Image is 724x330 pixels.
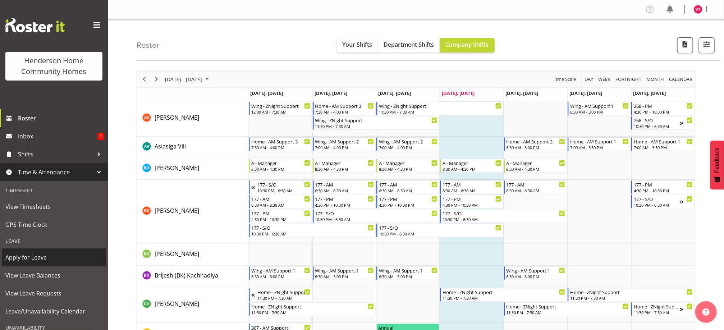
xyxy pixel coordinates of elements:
td: Brijesh (BK) Kachhadiya resource [137,266,248,287]
div: 10:30 PM - 6:30 AM [315,216,438,222]
div: Brijesh (BK) Kachhadiya"s event - Wing - AM Support 1 Begin From Monday, September 15, 2025 at 6:... [249,266,312,280]
span: [PERSON_NAME] [155,250,199,258]
span: Company Shifts [446,41,489,49]
a: [PERSON_NAME] [155,299,199,308]
div: 10:30 PM - 6:30 AM [634,202,680,208]
div: Brijesh (BK) Kachhadiya"s event - Wing - AM Support 1 Begin From Wednesday, September 17, 2025 at... [376,266,439,280]
span: Apply for Leave [5,252,102,263]
button: Company Shifts [440,38,495,52]
div: Asiasiga Vili"s event - Wing - AM Support 2 Begin From Wednesday, September 17, 2025 at 7:00:00 A... [376,137,439,151]
div: Wing - AM Support 1 [379,267,437,274]
div: 6:30 AM - 3:00 PM [507,274,565,279]
div: 7:00 AM - 4:00 PM [379,145,437,150]
div: Barbara Dunlop"s event - A - Manager Begin From Friday, September 19, 2025 at 8:30:00 AM GMT+12:0... [504,159,567,173]
a: Asiasiga Vili [155,142,186,151]
div: Wing - AM Support 2 [315,138,374,145]
div: 177 - PM [634,181,692,188]
div: 7:00 AM - 3:30 PM [634,145,692,150]
div: 6:30 AM - 8:30 AM [507,188,565,193]
div: 11:30 PM - 7:30 AM [251,310,374,315]
div: 268 - PM [634,102,692,109]
span: Month [646,75,665,84]
span: Asiasiga Vili [155,142,186,150]
div: Home - ZNight Support [251,303,374,310]
a: View Leave Balances [2,266,106,284]
div: Home - AM Support 1 [570,138,629,145]
div: Arshdeep Singh"s event - Wing - ZNight Support Begin From Wednesday, September 17, 2025 at 11:30:... [376,102,503,115]
div: A - Manager [315,159,374,166]
button: Feedback - Show survey [710,141,724,189]
div: Billie Sothern"s event - 177 - S/O Begin From Tuesday, September 16, 2025 at 10:30:00 PM GMT+12:0... [313,209,440,223]
div: 11:30 PM - 7:30 AM [634,310,680,315]
div: 11:30 PM - 7:30 AM [379,109,501,115]
div: Billie Sothern"s event - 177 - S/O Begin From Wednesday, September 17, 2025 at 10:30:00 PM GMT+12... [376,224,503,237]
div: Cheenee Vargas"s event - Home - ZNight Support Begin From Friday, September 19, 2025 at 11:30:00 ... [504,302,631,316]
span: [DATE], [DATE] [250,90,283,96]
span: Leave/Unavailability Calendar [5,306,102,317]
td: Cheenee Vargas resource [137,287,248,323]
div: 7:00 AM - 4:00 PM [315,145,374,150]
div: Asiasiga Vili"s event - Home - AM Support 1 Begin From Saturday, September 20, 2025 at 7:00:00 AM... [568,137,631,151]
div: Billie Sothern"s event - 177 - S/O Begin From Thursday, September 18, 2025 at 10:30:00 PM GMT+12:... [440,209,567,223]
div: Billie Sothern"s event - 177 - S/O Begin From Sunday, September 14, 2025 at 10:30:00 PM GMT+12:00... [249,180,312,194]
div: Billie Sothern"s event - 177 - PM Begin From Tuesday, September 16, 2025 at 4:30:00 PM GMT+12:00 ... [313,195,376,208]
div: 11:30 PM - 7:30 AM [507,310,629,315]
div: Billie Sothern"s event - 177 - S/O Begin From Sunday, September 21, 2025 at 10:30:00 PM GMT+12:00... [631,195,694,208]
button: Fortnight [614,75,643,84]
div: Cheenee Vargas"s event - Home - ZNight Support Begin From Sunday, September 14, 2025 at 11:30:00 ... [249,288,312,302]
div: Home - ZNight Support [634,303,680,310]
a: [PERSON_NAME] [155,164,199,172]
div: 6:30 AM - 3:00 PM [507,145,565,150]
a: Apply for Leave [2,248,106,266]
span: [PERSON_NAME] [155,300,199,308]
div: Arshdeep Singh"s event - Wing - ZNight Support Begin From Monday, September 15, 2025 at 12:00:00 ... [249,102,312,115]
div: 6:30 AM - 3:00 PM [570,109,629,115]
span: [PERSON_NAME] [155,164,199,172]
div: Barbara Dunlop"s event - A - Manager Begin From Monday, September 15, 2025 at 8:30:00 AM GMT+12:0... [249,159,312,173]
div: A - Manager [443,159,501,166]
button: September 2025 [164,75,212,84]
div: Brijesh (BK) Kachhadiya"s event - Wing - AM Support 1 Begin From Tuesday, September 16, 2025 at 6... [313,266,376,280]
button: Time Scale [553,75,577,84]
div: Barbara Dunlop"s event - A - Manager Begin From Wednesday, September 17, 2025 at 8:30:00 AM GMT+1... [376,159,439,173]
div: 177 - S/O [634,195,680,202]
div: 7:30 AM - 4:00 PM [315,109,374,115]
span: Roster [18,113,104,124]
div: September 15 - 21, 2025 [162,72,213,87]
a: Brijesh (BK) Kachhadiya [155,271,218,280]
button: Your Shifts [337,38,378,52]
div: A - Manager [251,159,310,166]
div: 8:30 AM - 4:30 PM [379,166,437,172]
span: View Leave Balances [5,270,102,281]
div: 11:30 PM - 7:30 AM [257,295,310,301]
div: 268 - S/O [634,116,680,124]
div: 10:30 PM - 6:30 AM [257,188,310,193]
span: [DATE], [DATE] [442,90,475,96]
span: Department Shifts [384,41,434,49]
div: 10:30 PM - 6:30 AM [634,123,680,129]
span: Time & Attendance [18,167,93,178]
img: Rosterit website logo [5,18,65,32]
div: Billie Sothern"s event - 177 - PM Begin From Thursday, September 18, 2025 at 4:30:00 PM GMT+12:00... [440,195,503,208]
div: Home - AM Support 3 [315,102,374,109]
div: Billie Sothern"s event - 177 - PM Begin From Wednesday, September 17, 2025 at 4:30:00 PM GMT+12:0... [376,195,439,208]
div: Home - AM Support 2 [507,138,565,145]
button: Download a PDF of the roster according to the set date range. [677,37,693,53]
div: 11:30 PM - 7:30 AM [570,295,693,301]
a: [PERSON_NAME] [155,206,199,215]
div: 177 - AM [379,181,437,188]
div: Barbara Dunlop"s event - A - Manager Begin From Tuesday, September 16, 2025 at 8:30:00 AM GMT+12:... [313,159,376,173]
div: 4:30 PM - 10:30 PM [443,202,501,208]
div: Wing - AM Support 1 [507,267,565,274]
span: View Timesheets [5,201,102,212]
div: 6:30 AM - 8:30 AM [251,202,310,208]
div: Home - ZNight Support [257,288,310,295]
div: 11:30 PM - 7:30 AM [443,295,565,301]
span: [DATE], [DATE] [633,90,666,96]
div: 8:30 AM - 4:30 PM [251,166,310,172]
div: 12:00 AM - 7:30 AM [251,109,310,115]
div: 177 - PM [443,195,501,202]
div: Home - ZNight Support [570,288,693,295]
span: [PERSON_NAME] [155,114,199,122]
div: 177 - AM [507,181,565,188]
